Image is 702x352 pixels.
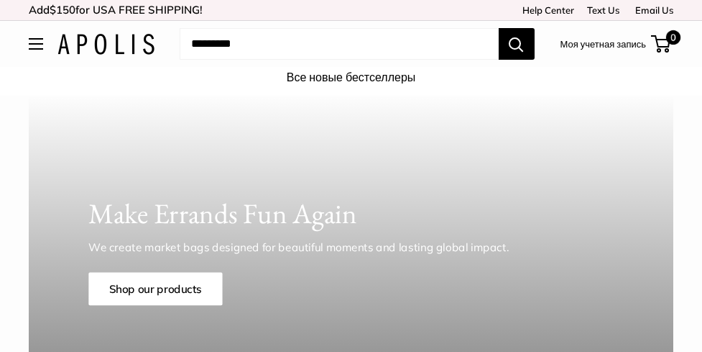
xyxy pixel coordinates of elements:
[88,194,646,234] h1: Make Errands Fun Again
[560,35,646,53] a: Моя учетная запись
[29,38,43,50] button: Открыть меню
[666,30,680,45] span: 0
[287,70,307,84] a: Все
[630,4,673,16] a: Email Us
[50,3,75,17] span: $150
[309,70,343,84] a: новые
[346,70,415,84] a: бестселлеры
[57,34,154,55] img: Аполис
[499,28,535,60] button: Искать
[180,28,499,60] input: Искать...
[517,4,574,16] a: Help Center
[88,272,222,305] a: Shop our products
[587,4,619,16] a: Text Us
[652,35,670,53] a: 0
[88,238,532,255] p: We create market bags designed for beautiful moments and lasting global impact.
